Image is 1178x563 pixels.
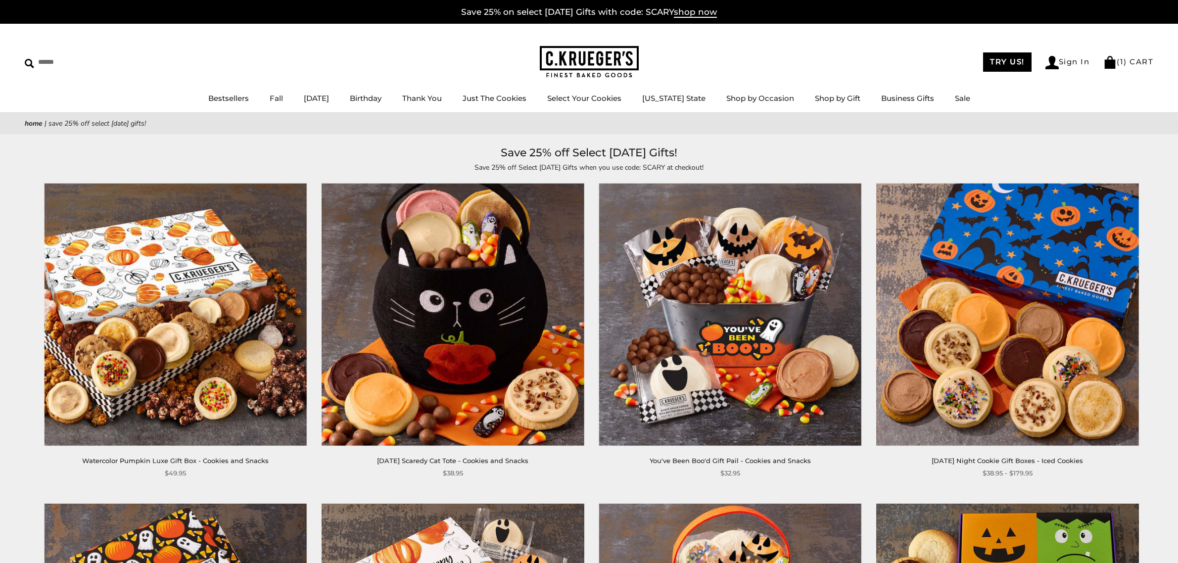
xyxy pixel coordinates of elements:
[932,457,1083,465] a: [DATE] Night Cookie Gift Boxes - Iced Cookies
[270,94,283,103] a: Fall
[1045,56,1059,69] img: Account
[165,468,186,478] span: $49.95
[463,94,526,103] a: Just The Cookies
[599,184,861,446] img: You've Been Boo'd Gift Pail - Cookies and Snacks
[48,119,146,128] span: Save 25% off Select [DATE] Gifts!
[45,119,47,128] span: |
[443,468,463,478] span: $38.95
[540,46,639,78] img: C.KRUEGER'S
[208,94,249,103] a: Bestsellers
[955,94,970,103] a: Sale
[1120,57,1124,66] span: 1
[362,162,817,173] p: Save 25% off Select [DATE] Gifts when you use code: SCARY at checkout!
[25,118,1153,129] nav: breadcrumbs
[650,457,811,465] a: You've Been Boo'd Gift Pail - Cookies and Snacks
[642,94,706,103] a: [US_STATE] State
[45,184,307,446] img: Watercolor Pumpkin Luxe Gift Box - Cookies and Snacks
[983,468,1033,478] span: $38.95 - $179.95
[82,457,269,465] a: Watercolor Pumpkin Luxe Gift Box - Cookies and Snacks
[815,94,860,103] a: Shop by Gift
[881,94,934,103] a: Business Gifts
[350,94,381,103] a: Birthday
[1045,56,1090,69] a: Sign In
[674,7,717,18] span: shop now
[377,457,528,465] a: [DATE] Scaredy Cat Tote - Cookies and Snacks
[720,468,740,478] span: $32.95
[402,94,442,103] a: Thank You
[25,119,43,128] a: Home
[304,94,329,103] a: [DATE]
[322,184,584,446] img: Halloween Scaredy Cat Tote - Cookies and Snacks
[40,144,1138,162] h1: Save 25% off Select [DATE] Gifts!
[547,94,621,103] a: Select Your Cookies
[461,7,717,18] a: Save 25% on select [DATE] Gifts with code: SCARYshop now
[25,59,34,68] img: Search
[983,52,1032,72] a: TRY US!
[876,184,1138,446] img: Halloween Night Cookie Gift Boxes - Iced Cookies
[1103,56,1117,69] img: Bag
[726,94,794,103] a: Shop by Occasion
[25,54,142,70] input: Search
[1103,57,1153,66] a: (1) CART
